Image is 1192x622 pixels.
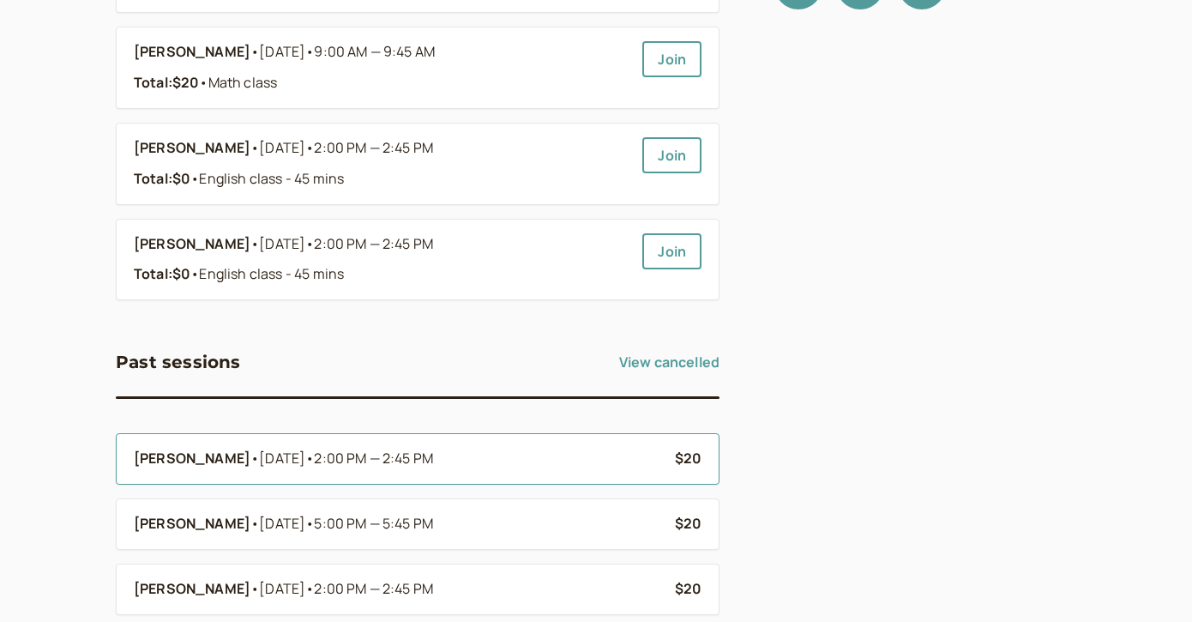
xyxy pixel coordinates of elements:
[305,514,314,533] span: •
[190,169,344,188] span: English class - 45 mins
[199,73,208,92] span: •
[199,73,277,92] span: Math class
[305,138,314,157] span: •
[190,264,344,283] span: English class - 45 mins
[134,448,250,470] b: [PERSON_NAME]
[314,449,433,468] span: 2:00 PM — 2:45 PM
[259,41,435,63] span: [DATE]
[250,448,259,470] span: •
[259,578,433,601] span: [DATE]
[190,264,199,283] span: •
[259,233,433,256] span: [DATE]
[305,449,314,468] span: •
[250,41,259,63] span: •
[134,578,661,601] a: [PERSON_NAME]•[DATE]•2:00 PM — 2:45 PM
[1106,540,1192,622] iframe: Chat Widget
[314,42,435,61] span: 9:00 AM — 9:45 AM
[116,348,241,376] h3: Past sessions
[134,513,661,535] a: [PERSON_NAME]•[DATE]•5:00 PM — 5:45 PM
[314,579,433,598] span: 2:00 PM — 2:45 PM
[314,514,433,533] span: 5:00 PM — 5:45 PM
[259,513,433,535] span: [DATE]
[134,137,250,160] b: [PERSON_NAME]
[134,578,250,601] b: [PERSON_NAME]
[250,233,259,256] span: •
[675,449,701,468] b: $20
[134,513,250,535] b: [PERSON_NAME]
[314,138,433,157] span: 2:00 PM — 2:45 PM
[642,233,701,269] a: Join
[305,42,314,61] span: •
[134,73,199,92] strong: Total: $20
[250,513,259,535] span: •
[675,514,701,533] b: $20
[305,579,314,598] span: •
[134,233,250,256] b: [PERSON_NAME]
[642,137,701,173] a: Join
[314,234,433,253] span: 2:00 PM — 2:45 PM
[259,448,433,470] span: [DATE]
[619,348,719,376] a: View cancelled
[642,41,701,77] a: Join
[259,137,433,160] span: [DATE]
[134,264,190,283] strong: Total: $0
[134,169,190,188] strong: Total: $0
[134,41,250,63] b: [PERSON_NAME]
[675,579,701,598] b: $20
[134,448,661,470] a: [PERSON_NAME]•[DATE]•2:00 PM — 2:45 PM
[134,41,629,94] a: [PERSON_NAME]•[DATE]•9:00 AM — 9:45 AMTotal:$20•Math class
[250,578,259,601] span: •
[134,137,629,190] a: [PERSON_NAME]•[DATE]•2:00 PM — 2:45 PMTotal:$0•English class - 45 mins
[190,169,199,188] span: •
[134,233,629,287] a: [PERSON_NAME]•[DATE]•2:00 PM — 2:45 PMTotal:$0•English class - 45 mins
[250,137,259,160] span: •
[305,234,314,253] span: •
